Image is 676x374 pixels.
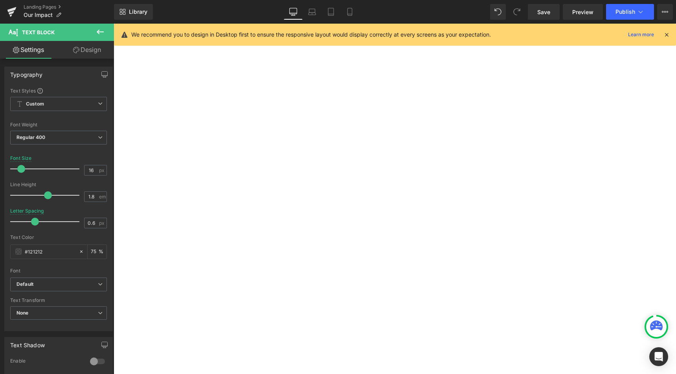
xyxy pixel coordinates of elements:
span: Text Block [22,29,55,35]
div: Text Color [10,235,107,240]
a: Desktop [284,4,303,20]
div: Font Size [10,156,32,161]
a: Learn more [625,30,657,39]
i: Default [17,281,33,288]
div: Text Shadow [10,337,45,348]
div: Typography [10,67,42,78]
p: We recommend you to design in Desktop first to ensure the responsive layout would display correct... [131,30,491,39]
div: Font [10,268,107,274]
a: Preview [563,4,603,20]
button: Undo [490,4,506,20]
div: Letter Spacing [10,208,44,214]
b: Regular 400 [17,134,46,140]
a: New Library [114,4,153,20]
span: Save [537,8,550,16]
a: Design [59,41,116,59]
div: Open Intercom Messenger [649,347,668,366]
button: Redo [509,4,525,20]
span: Preview [572,8,593,16]
div: Text Transform [10,298,107,303]
div: Line Height [10,182,107,187]
b: Custom [26,101,44,107]
div: Text Styles [10,87,107,94]
button: More [657,4,673,20]
b: None [17,310,29,316]
span: Our Impact [24,12,53,18]
div: % [88,245,107,259]
div: Enable [10,358,82,366]
button: Publish [606,4,654,20]
input: Color [25,247,75,256]
span: em [99,194,106,199]
span: Publish [615,9,635,15]
a: Landing Pages [24,4,114,10]
span: px [99,220,106,226]
a: Tablet [321,4,340,20]
span: Library [129,8,147,15]
a: Mobile [340,4,359,20]
span: px [99,168,106,173]
div: Font Weight [10,122,107,128]
a: Laptop [303,4,321,20]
